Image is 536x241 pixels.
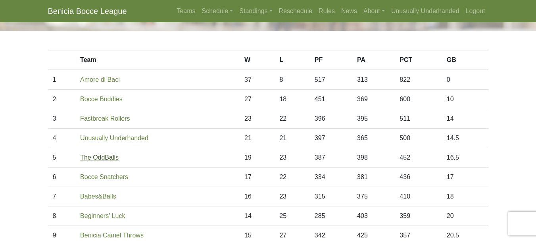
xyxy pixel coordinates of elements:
td: 22 [275,168,309,187]
td: 397 [310,129,352,148]
td: 20 [442,206,488,226]
td: 1 [48,70,76,90]
td: 6 [48,168,76,187]
th: Team [75,50,240,70]
a: Unusually Underhanded [388,3,463,19]
td: 398 [352,148,395,168]
th: L [275,50,309,70]
th: PF [310,50,352,70]
td: 315 [310,187,352,206]
td: 313 [352,70,395,90]
td: 511 [395,109,442,129]
td: 22 [275,109,309,129]
td: 23 [275,148,309,168]
td: 14.5 [442,129,488,148]
td: 600 [395,90,442,109]
a: Logout [463,3,488,19]
td: 17 [442,168,488,187]
td: 334 [310,168,352,187]
td: 822 [395,70,442,90]
td: 23 [240,109,275,129]
td: 16 [240,187,275,206]
a: Babes&Balls [80,193,116,200]
td: 25 [275,206,309,226]
td: 8 [48,206,76,226]
td: 14 [240,206,275,226]
td: 14 [442,109,488,129]
td: 17 [240,168,275,187]
td: 451 [310,90,352,109]
td: 365 [352,129,395,148]
td: 37 [240,70,275,90]
td: 452 [395,148,442,168]
td: 396 [310,109,352,129]
th: GB [442,50,488,70]
a: Unusually Underhanded [80,135,148,141]
td: 0 [442,70,488,90]
td: 359 [395,206,442,226]
td: 7 [48,187,76,206]
td: 375 [352,187,395,206]
a: Beginners' Luck [80,212,125,219]
td: 3 [48,109,76,129]
th: PCT [395,50,442,70]
td: 18 [275,90,309,109]
a: Reschedule [276,3,316,19]
td: 285 [310,206,352,226]
a: Benicia Camel Throws [80,232,144,239]
td: 27 [240,90,275,109]
td: 23 [275,187,309,206]
td: 10 [442,90,488,109]
td: 8 [275,70,309,90]
td: 18 [442,187,488,206]
td: 403 [352,206,395,226]
a: Fastbreak Rollers [80,115,130,122]
th: PA [352,50,395,70]
a: Standings [236,3,275,19]
a: News [338,3,360,19]
th: W [240,50,275,70]
a: Benicia Bocce League [48,3,127,19]
td: 369 [352,90,395,109]
td: 21 [240,129,275,148]
td: 395 [352,109,395,129]
a: Schedule [199,3,236,19]
a: The OddBalls [80,154,119,161]
td: 517 [310,70,352,90]
td: 381 [352,168,395,187]
a: Teams [173,3,198,19]
a: About [360,3,388,19]
td: 500 [395,129,442,148]
a: Rules [315,3,338,19]
td: 21 [275,129,309,148]
td: 410 [395,187,442,206]
a: Bocce Buddies [80,96,123,102]
td: 2 [48,90,76,109]
td: 5 [48,148,76,168]
td: 436 [395,168,442,187]
a: Bocce Snatchers [80,174,128,180]
td: 16.5 [442,148,488,168]
td: 387 [310,148,352,168]
a: Amore di Baci [80,76,120,83]
td: 4 [48,129,76,148]
td: 19 [240,148,275,168]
